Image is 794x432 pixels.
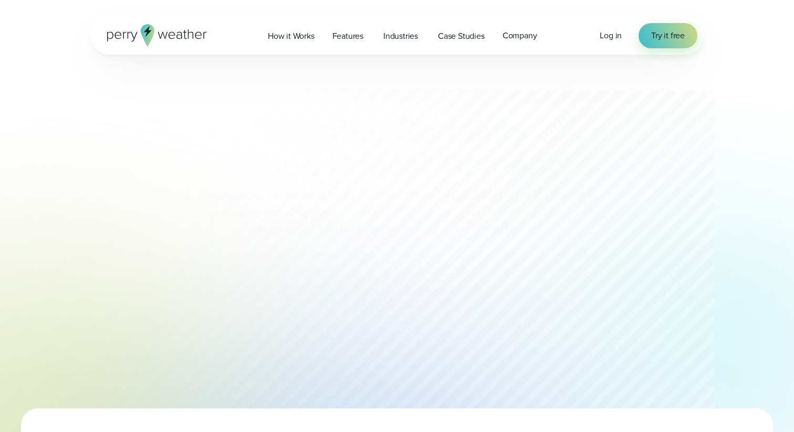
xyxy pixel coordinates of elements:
[438,30,485,43] span: Case Studies
[383,30,418,43] span: Industries
[503,29,537,42] span: Company
[600,29,622,42] a: Log in
[651,29,685,42] span: Try it free
[332,30,363,43] span: Features
[429,25,494,47] a: Case Studies
[259,25,323,47] a: How it Works
[639,23,697,48] a: Try it free
[600,29,622,41] span: Log in
[268,30,315,43] span: How it Works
